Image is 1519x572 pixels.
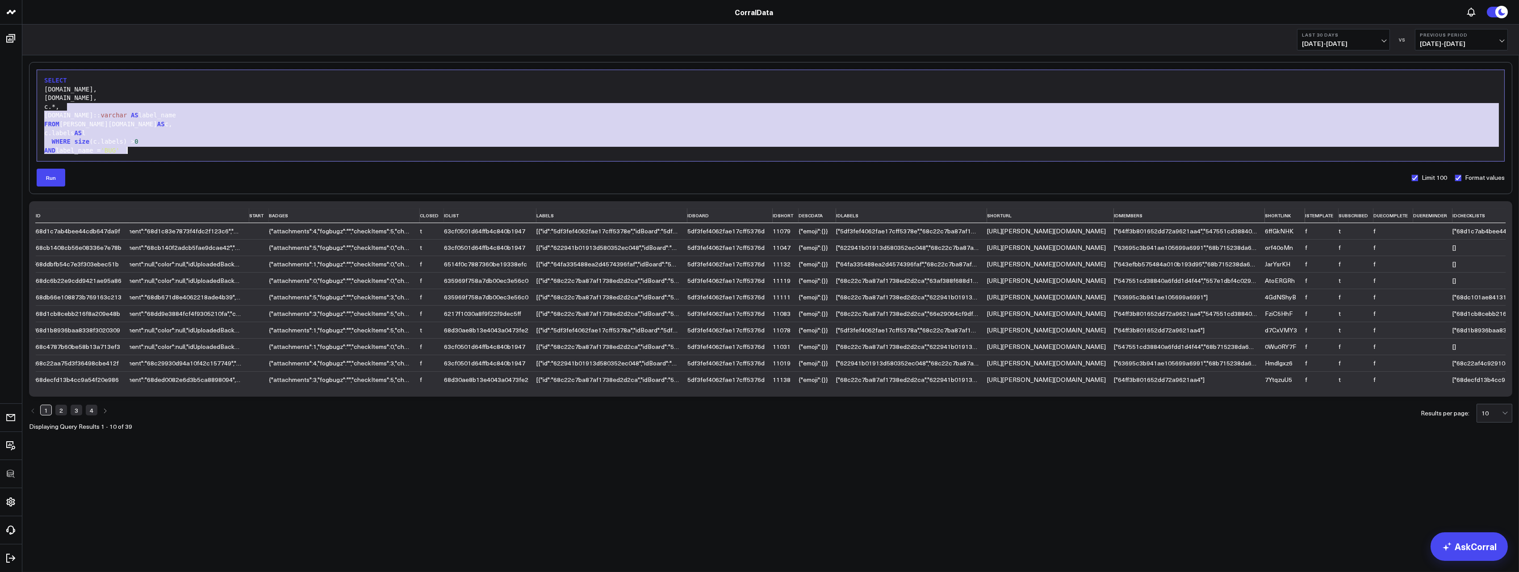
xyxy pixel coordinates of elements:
div: [{"id":"622941b01913d580352ec048","idBoard":"5df3fef4062fae17cff5376d","idOrganization":"63980212... [536,360,679,367]
a: CorralData [735,7,773,17]
div: f [420,376,436,383]
label: Format values [1454,174,1505,181]
div: t [1339,376,1365,383]
div: VS [1394,37,1410,42]
div: c.labels l [42,129,1500,138]
div: {"idAttachment":null,"color":null,"idUploadedBackground":null,"size":"normal","brightness":"dark"... [98,277,241,284]
th: istemplate [1305,208,1339,223]
div: ["5df3fef4062fae17cff5378a","68c22c7ba87af1738ed2d2ca"] [836,327,979,334]
div: 0Wu0RY7F [1265,343,1297,350]
div: {"emoji":{}} [799,228,828,235]
div: f [1373,244,1405,251]
a: Page 4 [86,405,97,415]
button: Previous Period[DATE]-[DATE] [1415,29,1508,50]
div: t [420,327,436,334]
div: [{"id":"68c22c7ba87af1738ed2d2ca","idBoard":"5df3fef4062fae17cff5376d","idOrganization":"63980212... [536,376,679,383]
div: {"idAttachment":"68d1c83e7873f4fdc2f123c6","color":null,"idUploadedBackground":null,"size":"norma... [98,228,241,235]
div: {"idAttachment":"68ded0082e6d3b5ca8898094","color":null,"idUploadedBackground":null,"size":"norma... [98,376,241,383]
div: 10 [1481,410,1502,417]
div: label_name = [42,146,1500,155]
div: 5df3fef4062fae17cff5376d [687,327,765,334]
div: {"idAttachment":"68db671d8e4062218ade4b39","color":null,"idUploadedBackground":null,"size":"norma... [98,294,241,301]
div: 5df3fef4062fae17cff5376d [687,360,765,367]
div: 68cb1408cb56e08336e7e78b [36,244,121,251]
div: [{"id":"68c22c7ba87af1738ed2d2ca","idBoard":"5df3fef4062fae17cff5376d","idOrganization":"63980212... [536,294,679,301]
div: 68d1c7ab4bee44cdb647da9f [36,228,121,235]
div: 11079 [773,228,791,235]
div: f [1373,310,1405,317]
div: Displaying Query Results 1 - 10 of 39 [29,423,132,430]
div: {"emoji":{}} [799,327,828,334]
div: https://trello.com/c/7YtqzuU5 [987,376,1106,383]
span: SELECT [44,77,67,84]
button: Run [37,169,65,187]
div: {"attachments":3,"fogbugz":"","checkItems":5,"checkItemsChecked":4,"checkItemsEarliestDue":null,"... [269,310,412,317]
div: ["68c22c7ba87af1738ed2d2ca","622941b01913d580352ec048"] [836,294,979,301]
div: 68d30ae8b13e4043a0473fe2 [444,327,528,334]
div: 68c22aa75d3f36498cbe412f [36,360,121,367]
div: {"idAttachment":null,"color":null,"idUploadedBackground":null,"size":"normal","brightness":"dark"... [98,261,241,268]
div: f [1373,277,1405,284]
div: t [420,244,436,251]
div: [PERSON_NAME][DOMAIN_NAME] c, [42,120,1500,129]
div: ["68c22c7ba87af1738ed2d2ca","66e29064cf9dfeeb44ce1afa","5df3fef4062fae17cff5378a"] [836,310,979,317]
div: https://trello.com/c/0Wu0RY7F [987,343,1106,350]
th: id [36,208,130,223]
span: 'BUG' [100,147,119,154]
a: Page 2 [55,405,67,415]
div: 63cf0501d64ffb4c840b1947 [444,343,528,350]
div: f [1305,244,1331,251]
b: Last 30 Days [1302,32,1385,37]
div: t [1339,228,1365,235]
div: ["64ff3b801652dd72a9621aa4","547551cd38840a6fdd1d4f44"] [1114,228,1257,235]
div: 68c4787b60be58b13a713ef3 [36,343,121,350]
div: f [1305,360,1331,367]
div: 68d1cb8cebb216f8a209e48b [36,310,121,317]
span: [DATE] - [DATE] [1420,40,1503,47]
th: idmembers [1114,208,1265,223]
div: https://trello.com/c/6ffGkNHK [987,228,1106,235]
div: ["63695c3b941ae105699a6991","68b715238da6ab2cc83b6e46"] [1114,244,1257,251]
div: [{"id":"68c22c7ba87af1738ed2d2ca","idBoard":"5df3fef4062fae17cff5376d","idOrganization":"63980212... [536,310,679,317]
div: 63cf0501d64ffb4c840b1947 [444,228,528,235]
div: t [420,228,436,235]
div: f [420,261,436,268]
th: idshort [773,208,799,223]
div: https://trello.com/c/d7CxVMY3 [987,327,1106,334]
div: 63cf0501d64ffb4c840b1947 [444,360,528,367]
div: {"emoji":{}} [799,310,828,317]
div: t [1339,327,1365,334]
div: {"idAttachment":null,"color":null,"idUploadedBackground":null,"size":"normal","brightness":"dark"... [98,327,241,334]
div: ["547551cd38840a6fdd1d4f44","557e1dbf4c0298a9be8618c7","64ff3b801652dd72a9621aa4"] [1114,277,1257,284]
div: f [1305,228,1331,235]
span: AS [157,120,165,128]
span: FROM [44,120,59,128]
div: f [1373,343,1405,350]
div: ["68c22c7ba87af1738ed2d2ca","63af388f688d1601fa37fde6"] [836,277,979,284]
span: 0 [134,138,138,145]
div: Hmdlgxz6 [1265,360,1297,367]
div: [DOMAIN_NAME], [42,85,1500,94]
div: 11119 [773,277,791,284]
div: 63cf0501d64ffb4c840b1947 [444,244,528,251]
div: 11031 [773,343,791,350]
div: https://trello.com/c/JarYsrKH [987,261,1106,268]
div: 68ddbfb54c7e3f303ebec51b [36,261,121,268]
a: Page 3 [71,405,82,415]
div: f [1305,294,1331,301]
div: 7YtqzuU5 [1265,376,1297,383]
div: ["547551cd38840a6fdd1d4f44","68b715238da6ab2cc83b6e46"] [1114,343,1257,350]
div: d7CxVMY3 [1265,327,1297,334]
div: f [1305,327,1331,334]
div: f [1305,261,1331,268]
th: shorturl [987,208,1114,223]
ul: Pagination [29,404,132,416]
div: {"idAttachment":null,"color":null,"idUploadedBackground":null,"size":"normal","brightness":"dark"... [98,343,241,350]
div: 11083 [773,310,791,317]
div: {"emoji":{}} [799,376,828,383]
div: {"attachments":0,"fogbugz":"","checkItems":0,"checkItemsChecked":0,"checkItemsEarliestDue":null,"... [269,277,412,284]
div: Results per page: [1421,410,1469,416]
div: [DOMAIN_NAME]:: label_name [42,111,1500,120]
div: 11019 [773,360,791,367]
div: 635969f758a7db00ec3e56c0 [444,294,528,301]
